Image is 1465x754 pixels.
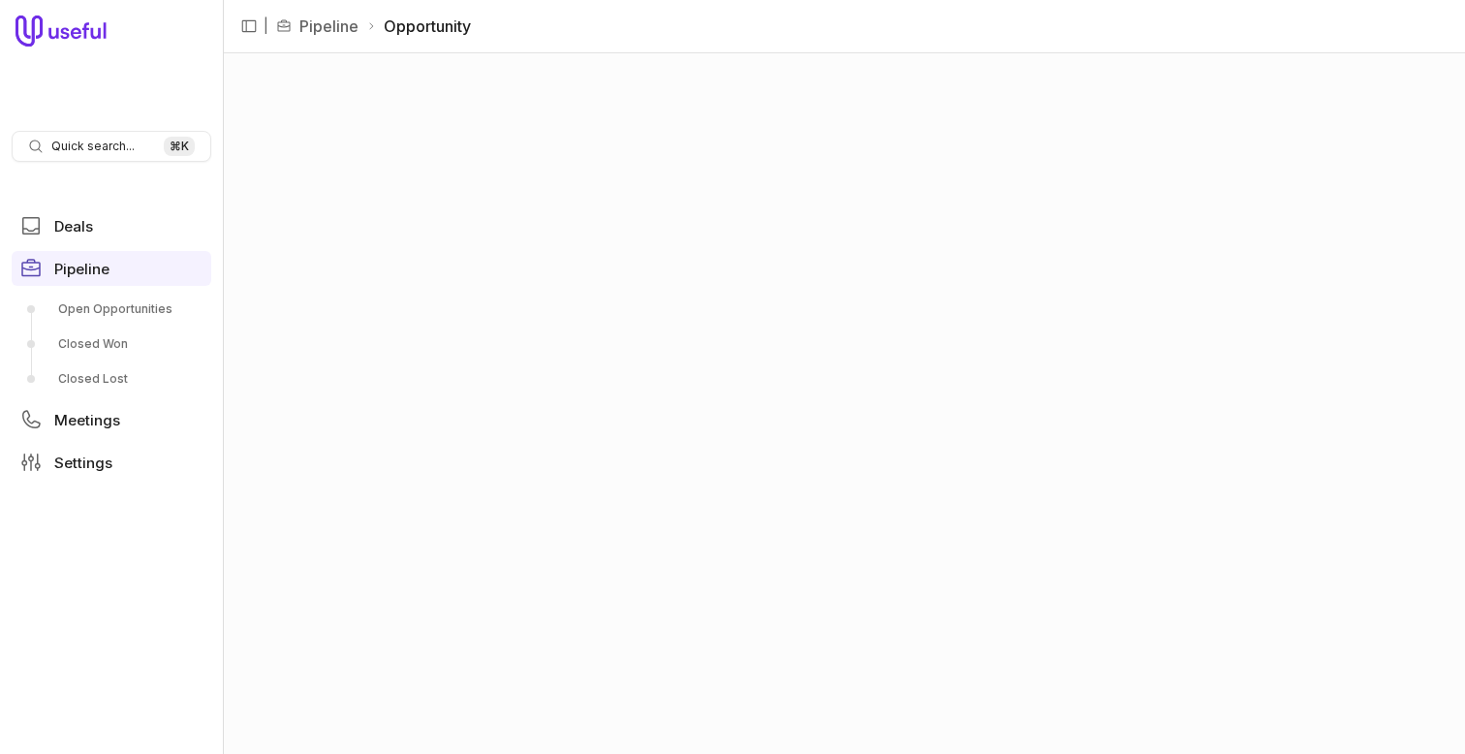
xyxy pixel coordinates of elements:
a: Pipeline [12,251,211,286]
button: Collapse sidebar [234,12,264,41]
span: Meetings [54,413,120,427]
a: Meetings [12,402,211,437]
span: Pipeline [54,262,109,276]
kbd: ⌘ K [164,137,195,156]
div: Pipeline submenu [12,294,211,394]
span: Quick search... [51,139,135,154]
a: Pipeline [299,15,358,38]
span: Settings [54,456,112,470]
a: Open Opportunities [12,294,211,325]
li: Opportunity [366,15,471,38]
a: Closed Won [12,329,211,360]
span: Deals [54,219,93,234]
span: | [264,15,268,38]
a: Deals [12,208,211,243]
a: Closed Lost [12,363,211,394]
a: Settings [12,445,211,480]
